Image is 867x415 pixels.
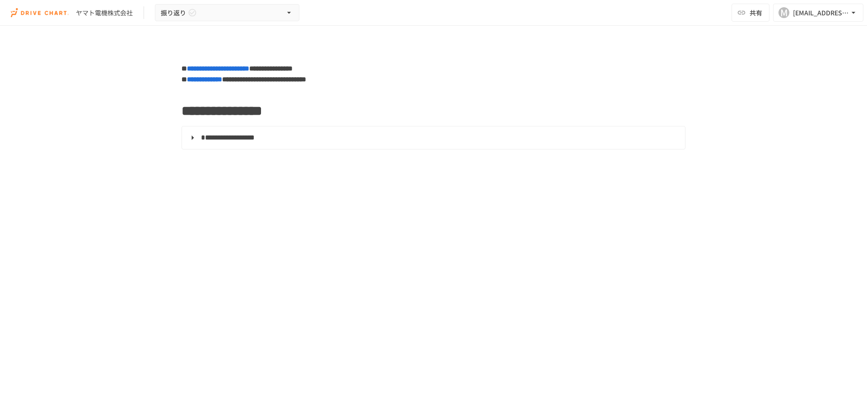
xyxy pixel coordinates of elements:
span: 振り返り [161,7,186,19]
div: ヤマト電機株式会社 [76,8,133,18]
span: 共有 [750,8,762,18]
div: M [778,7,789,18]
button: 共有 [732,4,769,22]
img: i9VDDS9JuLRLX3JIUyK59LcYp6Y9cayLPHs4hOxMB9W [11,5,69,20]
button: 振り返り [155,4,299,22]
button: M[EMAIL_ADDRESS][DOMAIN_NAME] [773,4,863,22]
div: [EMAIL_ADDRESS][DOMAIN_NAME] [793,7,849,19]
